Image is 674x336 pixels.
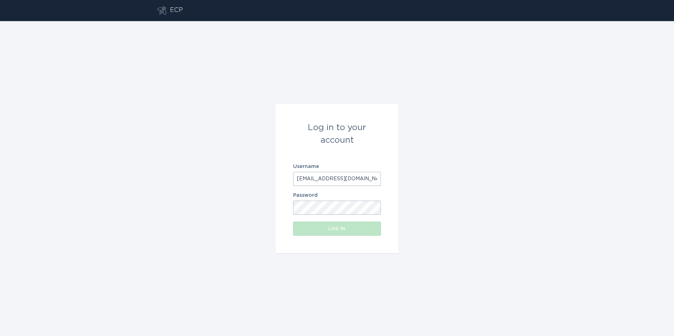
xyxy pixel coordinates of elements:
div: Log in [297,227,377,231]
div: Log in to your account [293,121,381,147]
button: Log in [293,222,381,236]
button: Go to dashboard [157,6,166,15]
div: ECP [170,6,183,15]
label: Password [293,193,381,198]
label: Username [293,164,381,169]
